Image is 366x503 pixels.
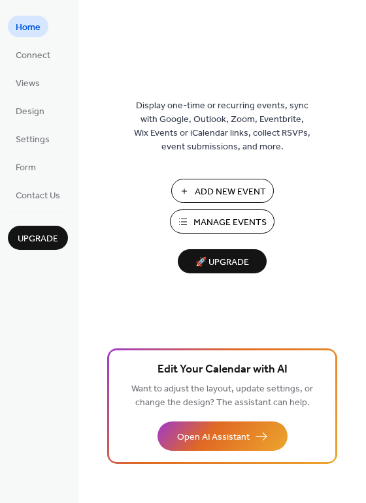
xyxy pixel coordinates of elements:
span: Edit Your Calendar with AI [158,361,288,379]
span: Settings [16,133,50,147]
a: Settings [8,128,58,149]
button: Add New Event [171,179,274,203]
a: Connect [8,44,58,65]
button: Upgrade [8,226,68,250]
span: Form [16,161,36,175]
span: Add New Event [195,185,266,199]
span: Open AI Assistant [177,431,250,444]
span: Display one-time or recurring events, sync with Google, Outlook, Zoom, Eventbrite, Wix Events or ... [134,99,310,154]
button: 🚀 Upgrade [178,249,267,273]
a: Home [8,16,48,37]
span: 🚀 Upgrade [186,254,259,271]
a: Form [8,156,44,177]
span: Home [16,21,41,35]
button: Open AI Assistant [158,421,288,451]
button: Manage Events [170,209,274,234]
a: Design [8,100,52,121]
span: Views [16,77,40,91]
span: Upgrade [18,232,58,246]
span: Connect [16,49,50,63]
span: Want to adjust the layout, update settings, or change the design? The assistant can help. [131,380,313,412]
a: Contact Us [8,184,68,206]
span: Design [16,105,44,119]
span: Manage Events [193,216,267,230]
a: Views [8,72,48,93]
span: Contact Us [16,189,60,203]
